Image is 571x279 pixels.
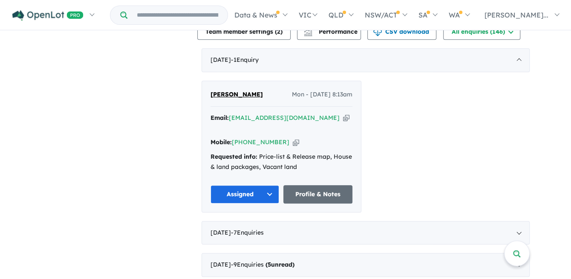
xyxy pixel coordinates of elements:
[297,23,361,40] button: Performance
[202,48,530,72] div: [DATE]
[367,23,436,40] button: CSV download
[12,10,84,21] img: Openlot PRO Logo White
[484,11,548,19] span: [PERSON_NAME]...
[231,261,294,268] span: - 9 Enquir ies
[265,261,294,268] strong: ( unread)
[231,229,264,236] span: - 7 Enquir ies
[232,138,289,146] a: [PHONE_NUMBER]
[211,90,263,100] a: [PERSON_NAME]
[211,138,232,146] strong: Mobile:
[268,261,271,268] span: 5
[202,253,530,277] div: [DATE]
[202,221,530,245] div: [DATE]
[293,138,299,147] button: Copy
[211,153,257,160] strong: Requested info:
[129,6,226,24] input: Try estate name, suburb, builder or developer
[197,23,291,40] button: Team member settings (2)
[211,90,263,98] span: [PERSON_NAME]
[231,56,259,64] span: - 1 Enquir y
[305,28,358,35] span: Performance
[343,113,349,122] button: Copy
[443,23,520,40] button: All enquiries (146)
[229,114,340,122] a: [EMAIL_ADDRESS][DOMAIN_NAME]
[211,185,280,203] button: Assigned
[211,114,229,122] strong: Email:
[283,185,352,203] a: Profile & Notes
[211,152,352,172] div: Price-list & Release map, House & land packages, Vacant land
[373,28,382,36] img: download icon
[304,30,312,36] img: bar-chart.svg
[277,28,280,35] span: 2
[292,90,352,100] span: Mon - [DATE] 8:13am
